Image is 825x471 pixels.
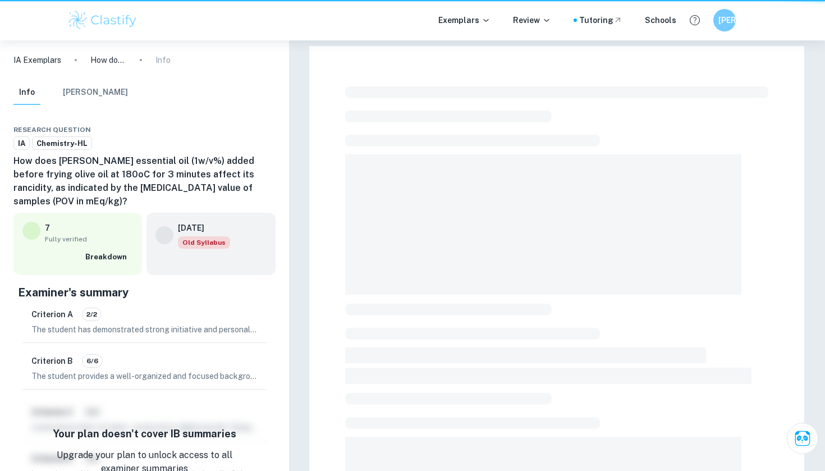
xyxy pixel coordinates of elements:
div: Unbookmark [255,123,264,136]
img: Clastify logo [67,9,138,31]
span: Research question [13,125,91,135]
h6: [DATE] [178,222,221,234]
h5: Examiner's summary [18,284,271,301]
p: 7 [45,222,50,234]
h6: Criterion B [31,355,73,367]
p: Exemplars [438,14,491,26]
p: Info [155,54,171,66]
p: The student has demonstrated strong initiative and personal input in designing and conducting the... [31,323,258,336]
h6: Your plan doesn't cover IB summaries [53,426,236,442]
h6: [PERSON_NAME] [718,14,731,26]
a: Schools [645,14,676,26]
span: Fully verified [45,234,133,244]
button: Help and Feedback [685,11,704,30]
div: Report issue [267,123,276,136]
a: IA [13,136,30,150]
h6: How does [PERSON_NAME] essential oil (1w/v%) added before frying olive oil at 180oC for 3 minutes... [13,154,276,208]
a: Chemistry-HL [32,136,92,150]
span: 2/2 [82,309,101,319]
div: Starting from the May 2025 session, the Chemistry IA requirements have changed. It's OK to refer ... [178,236,230,249]
span: IA [14,138,29,149]
div: Share [233,123,242,136]
h6: Criterion A [31,308,73,321]
a: Tutoring [579,14,622,26]
span: Chemistry-HL [33,138,91,149]
a: IA Exemplars [13,54,61,66]
p: The student provides a well-organized and focused background information section that describes t... [31,370,258,382]
span: Old Syllabus [178,236,230,249]
button: Ask Clai [787,423,818,454]
button: Info [13,80,40,105]
span: 6/6 [82,356,102,366]
div: Download [244,123,253,136]
p: How does [PERSON_NAME] essential oil (1w/v%) added before frying olive oil at 180oC for 3 minutes... [90,54,126,66]
button: Breakdown [82,249,133,266]
button: [PERSON_NAME] [713,9,736,31]
button: [PERSON_NAME] [63,80,128,105]
p: Review [513,14,551,26]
